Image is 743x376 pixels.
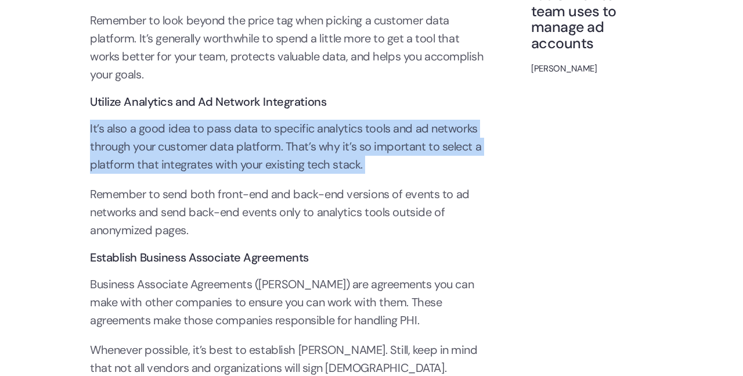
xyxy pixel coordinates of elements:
[90,275,485,330] p: Business Associate Agreements ([PERSON_NAME]) are agreements you can make with other companies to...
[90,185,485,239] p: Remember to send both front-end and back-end versions of events to ad networks and send back-end ...
[90,251,485,264] h3: Establish Business Associate Agreements
[90,120,485,174] p: It’s also a good idea to pass data to specific analytics tools and ad networks through your custo...
[531,60,653,77] div: [PERSON_NAME]
[90,12,485,84] p: Remember to look beyond the price tag when picking a customer data platform. It’s generally worth...
[90,95,485,108] h3: Utilize Analytics and Ad Network Integrations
